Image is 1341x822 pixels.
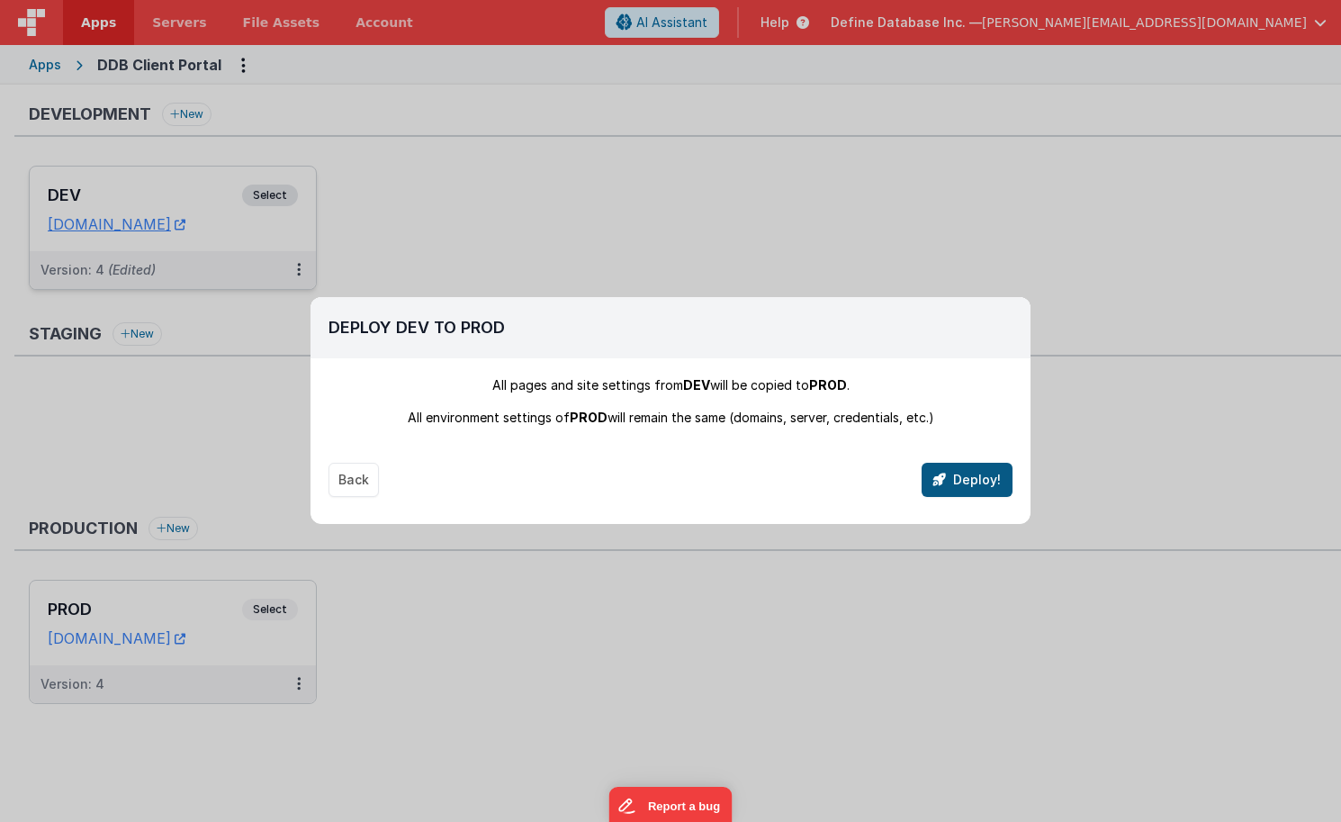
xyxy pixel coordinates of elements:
button: Back [328,463,379,497]
span: PROD [570,410,607,425]
div: All environment settings of will remain the same (domains, server, credentials, etc.) [328,409,1012,427]
span: PROD [809,377,847,393]
h2: Deploy DEV To PROD [328,315,1012,340]
div: All pages and site settings from will be copied to . [328,376,1012,394]
button: Deploy! [922,463,1012,497]
span: DEV [683,377,710,393]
